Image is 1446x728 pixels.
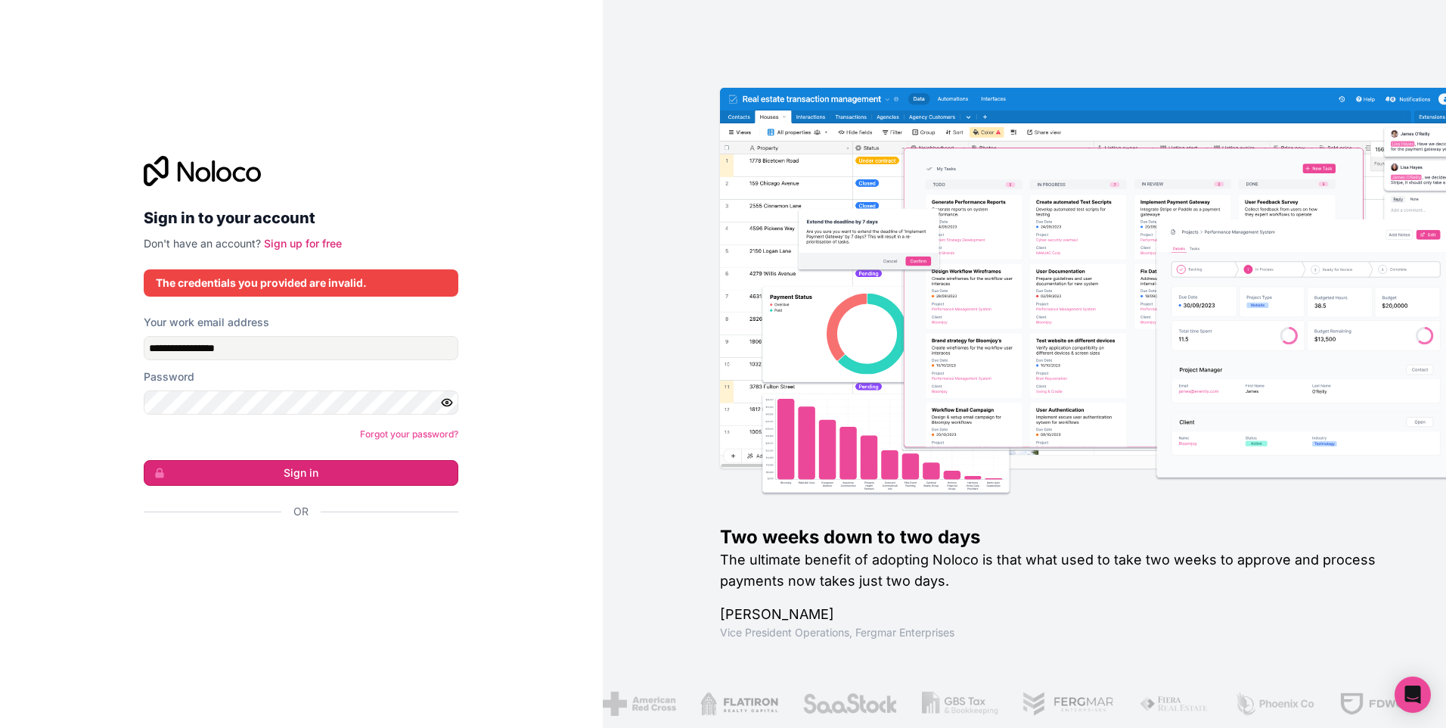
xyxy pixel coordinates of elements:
[144,369,194,384] label: Password
[144,460,458,486] button: Sign in
[144,204,458,232] h2: Sign in to your account
[1395,677,1431,713] div: Open Intercom Messenger
[700,692,779,716] img: /assets/flatiron-C8eUkumj.png
[1139,692,1210,716] img: /assets/fiera-fwj2N5v4.png
[144,237,261,250] span: Don't have an account?
[156,275,446,291] div: The credentials you provided are invalid.
[720,525,1398,549] h1: Two weeks down to two days
[922,692,999,716] img: /assets/gbstax-C-GtDUiK.png
[360,428,458,440] a: Forgot your password?
[720,604,1398,625] h1: [PERSON_NAME]
[136,536,454,569] iframe: Botón Iniciar sesión con Google
[720,625,1398,640] h1: Vice President Operations , Fergmar Enterprises
[144,390,458,415] input: Password
[1339,692,1428,716] img: /assets/fdworks-Bi04fVtw.png
[802,692,898,716] img: /assets/saastock-C6Zbiodz.png
[603,692,676,716] img: /assets/american-red-cross-BAupjrZR.png
[264,237,342,250] a: Sign up for free
[144,315,269,330] label: Your work email address
[293,504,309,519] span: Or
[1234,692,1316,716] img: /assets/phoenix-BREaitsQ.png
[144,336,458,360] input: Email address
[720,549,1398,592] h2: The ultimate benefit of adopting Noloco is that what used to take two weeks to approve and proces...
[1022,692,1115,716] img: /assets/fergmar-CudnrXN5.png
